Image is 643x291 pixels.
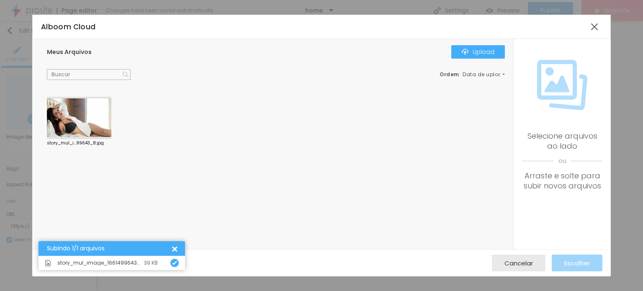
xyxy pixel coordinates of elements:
[440,71,459,78] span: Ordem
[462,49,468,55] img: Icone
[45,260,51,266] img: Icone
[57,260,140,265] span: story_mul_image_1661499643_8.jpg
[47,48,92,56] span: Meus Arquivos
[47,245,170,252] div: Subindo 1/1 arquivos
[537,60,587,110] img: Icone
[41,22,96,32] span: Alboom Cloud
[144,260,158,265] div: 39 KB
[123,72,129,77] img: Icone
[463,72,506,77] span: Data de upload
[462,49,494,55] div: Upload
[492,255,545,271] button: Cancelar
[451,45,505,59] button: IconeUpload
[564,260,590,267] span: Escolher
[47,69,131,80] input: Buscar
[552,255,602,271] button: Escolher
[504,260,533,267] span: Cancelar
[440,72,505,77] div: :
[522,131,602,191] div: Selecione arquivos ao lado Arraste e solte para subir novos arquivos
[47,141,111,145] div: story_mul_i...99643_8.jpg
[522,151,602,171] span: ou
[172,260,177,265] img: Icone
